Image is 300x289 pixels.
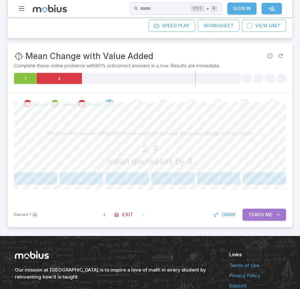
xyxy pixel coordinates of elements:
button: 6 [243,172,286,185]
span: Exit [122,211,133,218]
h3: 2, 4 [142,142,158,155]
button: 2 [105,172,149,185]
button: 0 [151,172,195,185]
kbd: k [210,5,218,12]
a: Exit [110,209,137,221]
a: Privacy Policy [229,272,285,279]
h3: mean decreases by 0 [107,155,193,167]
span: Draw [222,211,236,218]
div: Review your answer [50,99,59,108]
div: Go to the next question [132,99,141,108]
div: + [190,5,218,12]
div: Go to the next question [186,99,195,108]
button: 8 [14,172,57,185]
div: Go to the next question [241,99,250,108]
div: Go to the next question [159,99,168,108]
div: Review your answer [23,99,32,108]
span: Unit [269,22,280,29]
span: Report an issue with the question [264,50,275,61]
span: Play [178,22,190,29]
h6: Our mission at [GEOGRAPHIC_DATA] is to inspire a love of math in every student by reinventing how... [15,266,214,280]
span: Earned [14,212,28,218]
span: Speed [162,22,177,29]
span: ? [29,212,31,218]
button: TeachMe [243,209,286,221]
p: What number can be added for these numbers to have the given change in their mean [47,130,253,137]
div: Go to the next question [214,99,223,108]
a: Worksheet [198,20,239,32]
span: On Latest Question [137,209,149,220]
span: Previous Question [99,209,110,220]
div: Go to the next question [105,99,114,108]
button: 5 [197,172,240,185]
a: SpeedPlay [149,20,195,32]
h6: Links [229,251,285,258]
button: 3 [60,172,103,185]
span: Refresh Question [275,50,286,61]
p: Sign In to earn Mobius dollars [14,212,38,218]
div: Review your answer [77,99,86,108]
a: ViewUnit [242,20,286,32]
span: Me [265,211,273,218]
h3: Mean Change with Value Added [25,50,153,62]
p: Complete these online problems with 80 % or 4 correct answers in a row. Results are immediate. [14,62,286,69]
span: Teach [248,211,264,218]
span: View [255,22,268,29]
a: Terms of Use [229,262,285,269]
button: Draw [210,209,240,221]
kbd: Ctrl [190,5,205,12]
a: Sign In [227,3,257,15]
div: Go to the next question [268,99,277,108]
